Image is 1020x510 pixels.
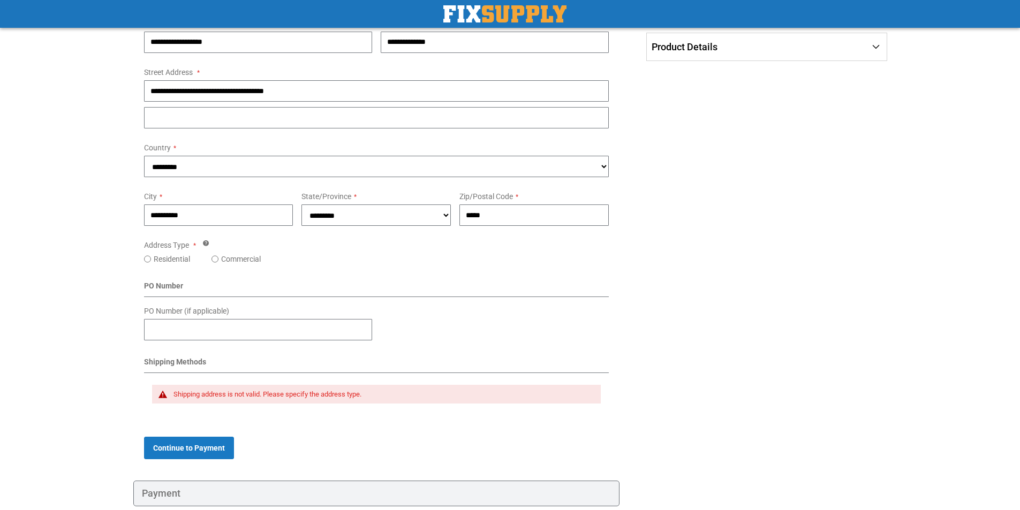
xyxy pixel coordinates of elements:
[144,437,234,459] button: Continue to Payment
[459,192,513,201] span: Zip/Postal Code
[144,280,609,297] div: PO Number
[144,192,157,201] span: City
[154,254,190,264] label: Residential
[144,307,229,315] span: PO Number (if applicable)
[144,241,189,249] span: Address Type
[301,192,351,201] span: State/Province
[443,5,566,22] img: Fix Industrial Supply
[153,444,225,452] span: Continue to Payment
[144,356,609,373] div: Shipping Methods
[144,68,193,77] span: Street Address
[173,390,591,399] div: Shipping address is not valid. Please specify the address type.
[443,5,566,22] a: store logo
[652,41,717,52] span: Product Details
[144,143,171,152] span: Country
[221,254,261,264] label: Commercial
[133,481,620,506] div: Payment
